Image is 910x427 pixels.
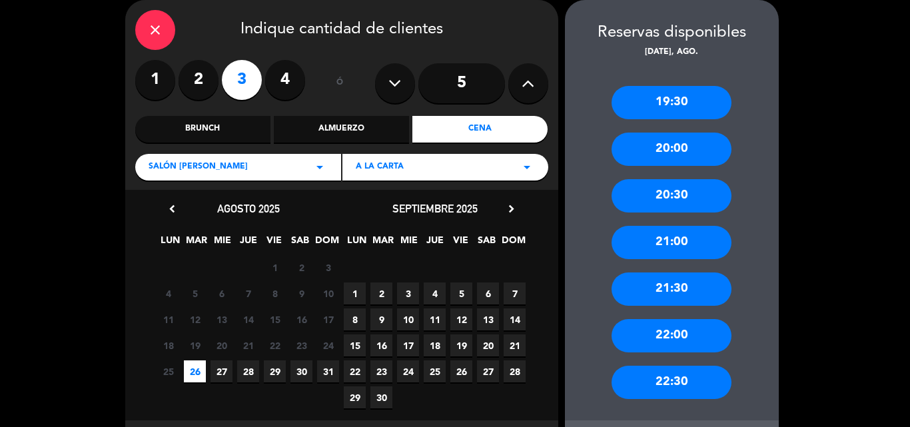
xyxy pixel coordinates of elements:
[412,116,548,143] div: Cena
[135,10,548,50] div: Indique cantidad de clientes
[356,161,404,174] span: A la carta
[450,232,472,254] span: VIE
[346,232,368,254] span: LUN
[312,159,328,175] i: arrow_drop_down
[398,232,420,254] span: MIE
[185,232,207,254] span: MAR
[135,60,175,100] label: 1
[612,86,731,119] div: 19:30
[237,232,259,254] span: JUE
[565,46,779,59] div: [DATE], ago.
[184,308,206,330] span: 12
[477,360,499,382] span: 27
[290,282,312,304] span: 9
[344,308,366,330] span: 8
[264,256,286,278] span: 1
[317,308,339,330] span: 17
[159,232,181,254] span: LUN
[211,232,233,254] span: MIE
[370,282,392,304] span: 2
[222,60,262,100] label: 3
[397,308,419,330] span: 10
[392,202,478,215] span: septiembre 2025
[290,360,312,382] span: 30
[450,308,472,330] span: 12
[502,232,524,254] span: DOM
[157,334,179,356] span: 18
[317,360,339,382] span: 31
[504,202,518,216] i: chevron_right
[504,334,526,356] span: 21
[318,60,362,107] div: ó
[372,232,394,254] span: MAR
[317,256,339,278] span: 3
[211,360,232,382] span: 27
[290,308,312,330] span: 16
[211,308,232,330] span: 13
[317,334,339,356] span: 24
[612,272,731,306] div: 21:30
[289,232,311,254] span: SAB
[397,334,419,356] span: 17
[450,282,472,304] span: 5
[184,334,206,356] span: 19
[397,360,419,382] span: 24
[370,308,392,330] span: 9
[264,308,286,330] span: 15
[424,282,446,304] span: 4
[424,308,446,330] span: 11
[370,386,392,408] span: 30
[317,282,339,304] span: 10
[211,282,232,304] span: 6
[264,334,286,356] span: 22
[612,179,731,213] div: 20:30
[157,282,179,304] span: 4
[184,360,206,382] span: 26
[477,334,499,356] span: 20
[237,334,259,356] span: 21
[344,282,366,304] span: 1
[450,334,472,356] span: 19
[477,282,499,304] span: 6
[424,334,446,356] span: 18
[565,20,779,46] div: Reservas disponibles
[290,256,312,278] span: 2
[612,226,731,259] div: 21:00
[147,22,163,38] i: close
[504,360,526,382] span: 28
[211,334,232,356] span: 20
[450,360,472,382] span: 26
[424,232,446,254] span: JUE
[612,366,731,399] div: 22:30
[612,133,731,166] div: 20:00
[370,360,392,382] span: 23
[157,360,179,382] span: 25
[274,116,409,143] div: Almuerzo
[477,308,499,330] span: 13
[504,308,526,330] span: 14
[237,282,259,304] span: 7
[424,360,446,382] span: 25
[264,360,286,382] span: 29
[344,360,366,382] span: 22
[265,60,305,100] label: 4
[184,282,206,304] span: 5
[519,159,535,175] i: arrow_drop_down
[135,116,270,143] div: Brunch
[237,308,259,330] span: 14
[612,319,731,352] div: 22:00
[237,360,259,382] span: 28
[264,282,286,304] span: 8
[397,282,419,304] span: 3
[370,334,392,356] span: 16
[344,386,366,408] span: 29
[165,202,179,216] i: chevron_left
[217,202,280,215] span: agosto 2025
[157,308,179,330] span: 11
[290,334,312,356] span: 23
[149,161,248,174] span: Salón [PERSON_NAME]
[504,282,526,304] span: 7
[476,232,498,254] span: SAB
[315,232,337,254] span: DOM
[344,334,366,356] span: 15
